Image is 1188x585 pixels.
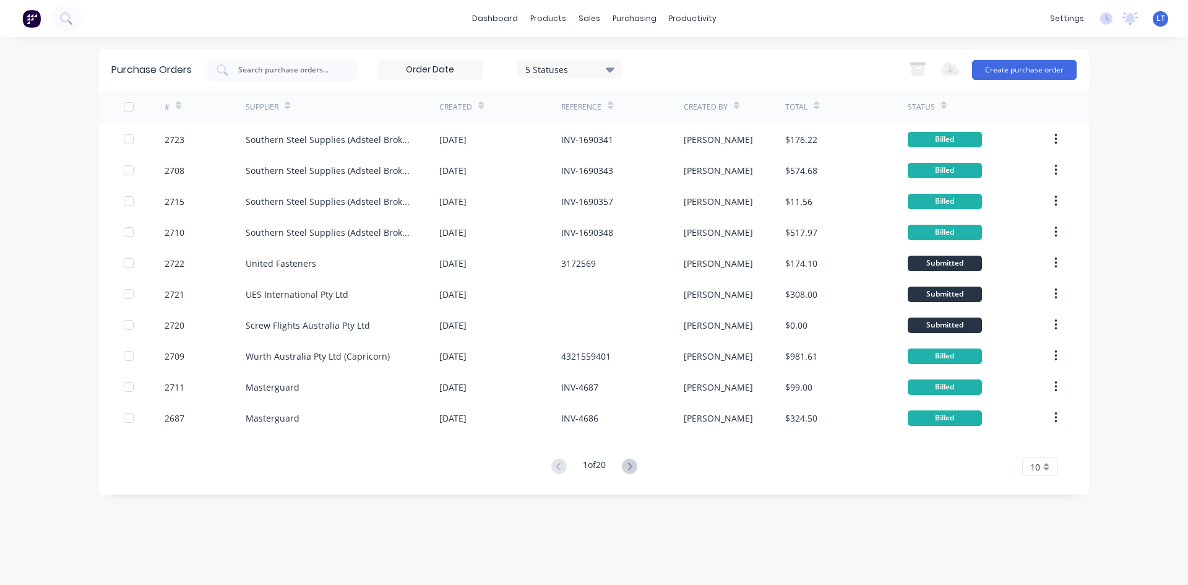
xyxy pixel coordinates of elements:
[1044,9,1090,28] div: settings
[246,350,390,363] div: Wurth Australia Pty Ltd (Capricorn)
[684,102,728,113] div: Created By
[785,102,807,113] div: Total
[237,64,340,76] input: Search purchase orders...
[684,257,753,270] div: [PERSON_NAME]
[165,226,184,239] div: 2710
[785,288,817,301] div: $308.00
[684,319,753,332] div: [PERSON_NAME]
[439,412,467,425] div: [DATE]
[165,133,184,146] div: 2723
[561,257,596,270] div: 3172569
[561,381,598,394] div: INV-4687
[561,350,611,363] div: 4321559401
[908,132,982,147] div: Billed
[165,381,184,394] div: 2711
[165,350,184,363] div: 2709
[606,9,663,28] div: purchasing
[561,133,613,146] div: INV-1690341
[439,195,467,208] div: [DATE]
[785,319,807,332] div: $0.00
[908,194,982,209] div: Billed
[972,60,1077,80] button: Create purchase order
[908,256,982,271] div: Submitted
[684,381,753,394] div: [PERSON_NAME]
[246,288,348,301] div: UES International Pty Ltd
[908,410,982,426] div: Billed
[663,9,723,28] div: productivity
[684,133,753,146] div: [PERSON_NAME]
[165,102,170,113] div: #
[466,9,524,28] a: dashboard
[439,319,467,332] div: [DATE]
[22,9,41,28] img: Factory
[1030,461,1040,474] span: 10
[908,102,935,113] div: Status
[439,164,467,177] div: [DATE]
[684,350,753,363] div: [PERSON_NAME]
[785,257,817,270] div: $174.10
[439,133,467,146] div: [DATE]
[908,287,982,302] div: Submitted
[785,226,817,239] div: $517.97
[525,63,614,76] div: 5 Statuses
[246,381,299,394] div: Masterguard
[439,226,467,239] div: [DATE]
[165,288,184,301] div: 2721
[165,257,184,270] div: 2722
[111,63,192,77] div: Purchase Orders
[439,288,467,301] div: [DATE]
[524,9,572,28] div: products
[908,379,982,395] div: Billed
[439,381,467,394] div: [DATE]
[583,458,606,476] div: 1 of 20
[561,102,601,113] div: Reference
[908,349,982,364] div: Billed
[246,133,415,146] div: Southern Steel Supplies (Adsteel Brokers T/as)
[908,225,982,240] div: Billed
[785,412,817,425] div: $324.50
[684,226,753,239] div: [PERSON_NAME]
[1156,13,1165,24] span: LT
[165,164,184,177] div: 2708
[908,163,982,178] div: Billed
[785,350,817,363] div: $981.61
[246,195,415,208] div: Southern Steel Supplies (Adsteel Brokers T/as)
[561,164,613,177] div: INV-1690343
[246,412,299,425] div: Masterguard
[572,9,606,28] div: sales
[439,350,467,363] div: [DATE]
[908,318,982,333] div: Submitted
[785,195,812,208] div: $11.56
[165,319,184,332] div: 2720
[439,102,472,113] div: Created
[684,164,753,177] div: [PERSON_NAME]
[246,164,415,177] div: Southern Steel Supplies (Adsteel Brokers T/as)
[561,226,613,239] div: INV-1690348
[561,412,598,425] div: INV-4686
[246,102,278,113] div: Supplier
[561,195,613,208] div: INV-1690357
[785,164,817,177] div: $574.68
[684,288,753,301] div: [PERSON_NAME]
[165,412,184,425] div: 2687
[246,319,370,332] div: Screw Flights Australia Pty Ltd
[439,257,467,270] div: [DATE]
[785,381,812,394] div: $99.00
[785,133,817,146] div: $176.22
[246,226,415,239] div: Southern Steel Supplies (Adsteel Brokers T/as)
[684,195,753,208] div: [PERSON_NAME]
[165,195,184,208] div: 2715
[378,61,482,79] input: Order Date
[684,412,753,425] div: [PERSON_NAME]
[246,257,316,270] div: United Fasteners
